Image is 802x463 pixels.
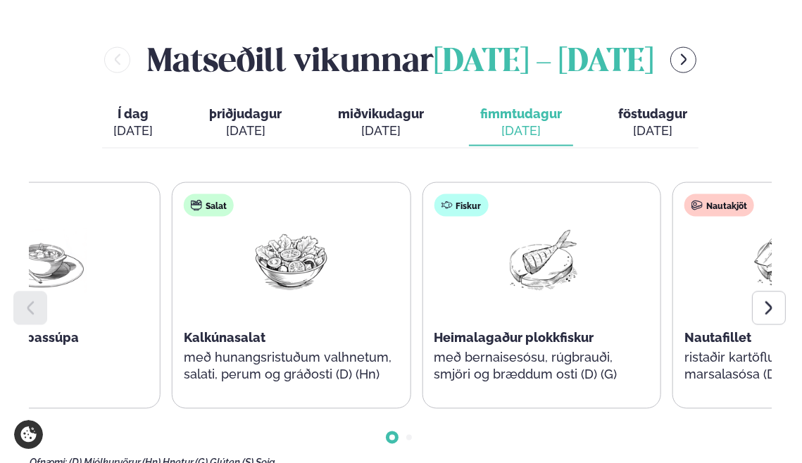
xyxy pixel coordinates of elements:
[327,100,435,146] button: miðvikudagur [DATE]
[607,100,698,146] button: föstudagur [DATE]
[102,100,164,146] button: Í dag [DATE]
[670,47,696,73] button: menu-btn-right
[338,106,424,121] span: miðvikudagur
[184,194,234,217] div: Salat
[191,200,202,211] img: salad.svg
[113,106,153,122] span: Í dag
[434,330,594,345] span: Heimalagaður plokkfiskur
[618,122,687,139] div: [DATE]
[434,47,653,78] span: [DATE] - [DATE]
[684,194,754,217] div: Nautakjöt
[441,200,453,211] img: fish.svg
[469,100,573,146] button: fimmtudagur [DATE]
[147,37,653,82] h2: Matseðill vikunnar
[246,228,337,293] img: Salad.png
[14,420,43,449] a: Cookie settings
[684,330,751,345] span: Nautafillet
[406,435,412,440] span: Go to slide 2
[434,349,649,383] p: með bernaisesósu, rúgbrauði, smjöri og bræddum osti (D) (G)
[104,47,130,73] button: menu-btn-left
[184,349,399,383] p: með hunangsristuðum valhnetum, salati, perum og gráðosti (D) (Hn)
[480,106,562,121] span: fimmtudagur
[434,194,489,217] div: Fiskur
[209,122,282,139] div: [DATE]
[389,435,395,440] span: Go to slide 1
[184,330,265,345] span: Kalkúnasalat
[480,122,562,139] div: [DATE]
[618,106,687,121] span: föstudagur
[113,122,153,139] div: [DATE]
[496,228,587,293] img: Fish.png
[209,106,282,121] span: þriðjudagur
[691,200,703,211] img: beef.svg
[338,122,424,139] div: [DATE]
[198,100,293,146] button: þriðjudagur [DATE]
